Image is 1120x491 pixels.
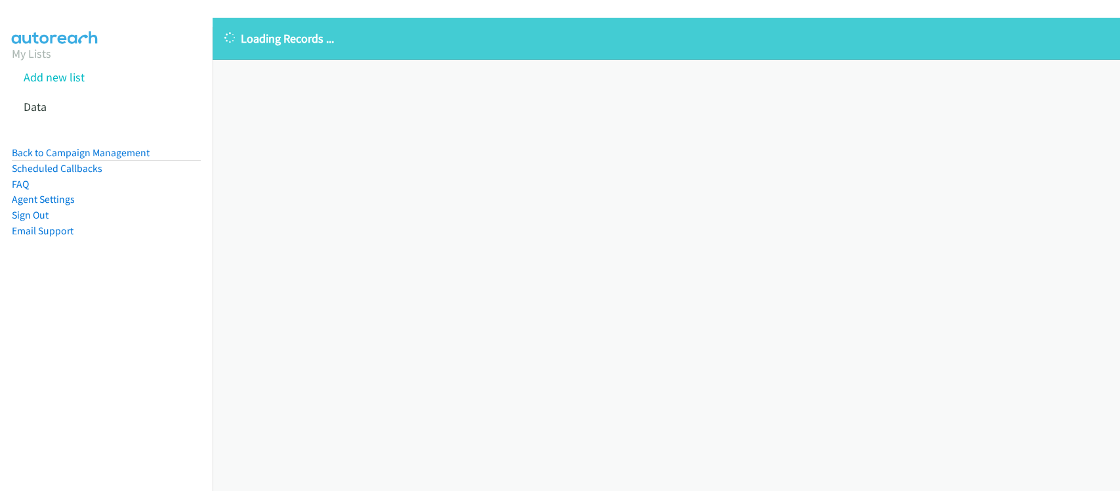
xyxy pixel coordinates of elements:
a: Back to Campaign Management [12,146,150,159]
a: Email Support [12,224,73,237]
a: FAQ [12,178,29,190]
a: Add new list [24,70,85,85]
a: Agent Settings [12,193,75,205]
a: Scheduled Callbacks [12,162,102,175]
p: Loading Records ... [224,30,1108,47]
a: Data [24,99,47,114]
a: My Lists [12,46,51,61]
a: Sign Out [12,209,49,221]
